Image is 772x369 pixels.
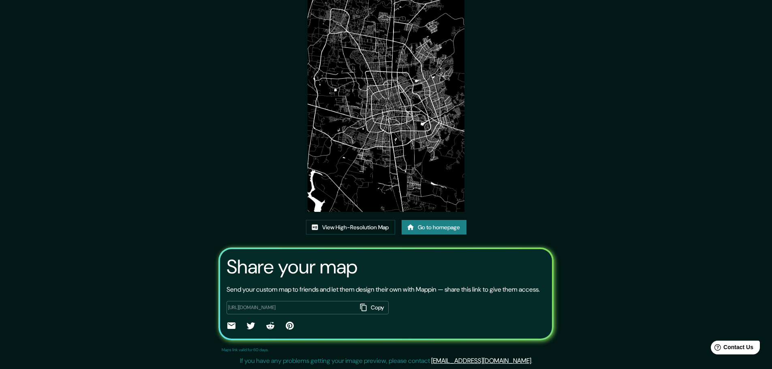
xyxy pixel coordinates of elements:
[357,301,389,314] button: Copy
[402,220,466,235] a: Go to homepage
[227,256,357,278] h3: Share your map
[306,220,395,235] a: View High-Resolution Map
[227,285,540,294] p: Send your custom map to friends and let them design their own with Mappin — share this link to gi...
[222,347,269,353] p: Maps link valid for 60 days.
[700,337,763,360] iframe: Help widget launcher
[431,356,531,365] a: [EMAIL_ADDRESS][DOMAIN_NAME]
[240,356,532,366] p: If you have any problems getting your image preview, please contact .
